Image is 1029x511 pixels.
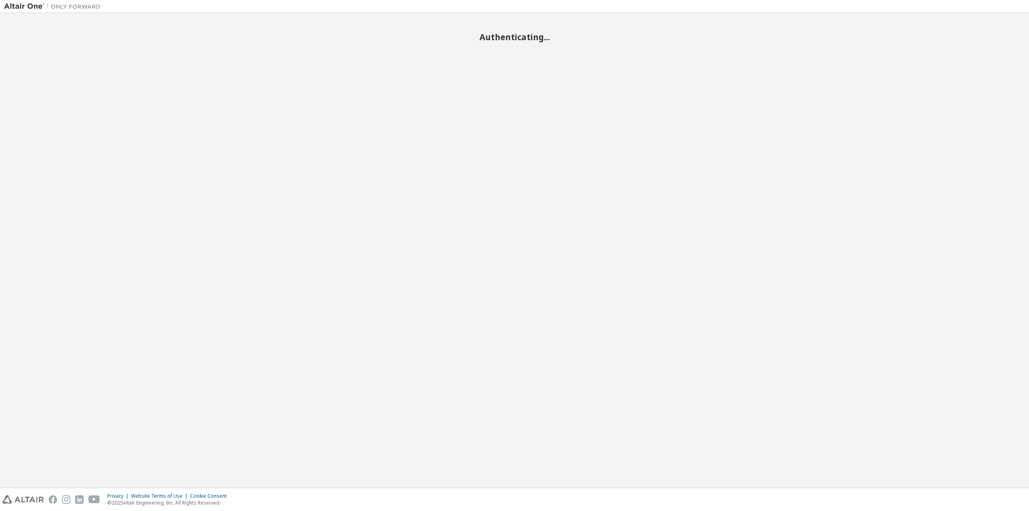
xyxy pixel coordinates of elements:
img: facebook.svg [49,495,57,504]
img: altair_logo.svg [2,495,44,504]
img: instagram.svg [62,495,70,504]
img: youtube.svg [88,495,100,504]
div: Privacy [107,493,131,499]
div: Cookie Consent [190,493,232,499]
img: linkedin.svg [75,495,84,504]
img: Altair One [4,2,105,10]
h2: Authenticating... [4,32,1025,42]
p: © 2025 Altair Engineering, Inc. All Rights Reserved. [107,499,232,506]
div: Website Terms of Use [131,493,190,499]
